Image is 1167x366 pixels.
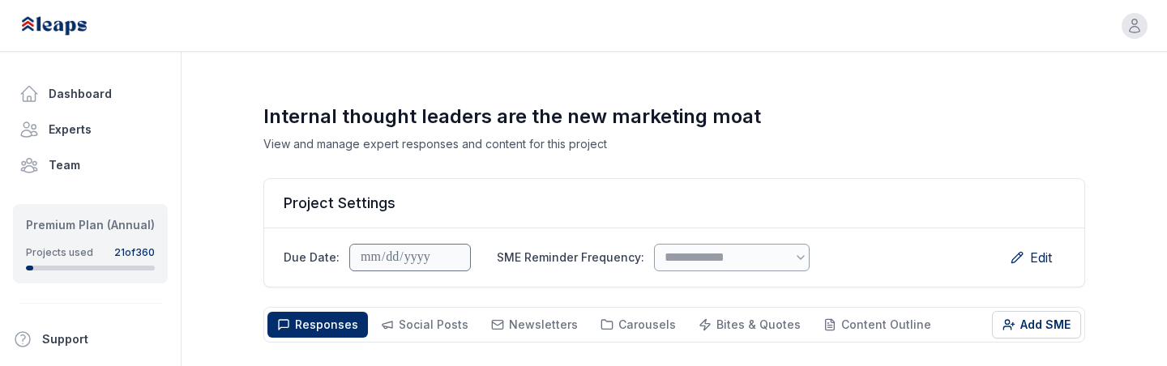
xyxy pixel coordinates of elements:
h2: Project Settings [284,192,1065,215]
div: Projects used [26,246,93,259]
span: Carousels [618,317,676,331]
a: Experts [13,113,168,146]
h1: Internal thought leaders are the new marketing moat [263,104,1085,130]
span: Edit [1030,248,1052,267]
span: Responses [295,317,358,331]
button: Carousels [591,312,686,338]
label: SME Reminder Frequency: [497,249,644,266]
label: Due Date: [284,249,340,266]
p: View and manage expert responses and content for this project [263,136,1085,152]
span: Content Outline [841,317,931,331]
button: Edit [998,241,1065,274]
a: Team [13,149,168,181]
button: Newsletters [481,312,588,338]
img: Leaps [19,8,123,44]
button: Social Posts [371,312,478,338]
div: Premium Plan (Annual) [26,217,155,233]
a: Dashboard [13,78,168,110]
button: Bites & Quotes [689,312,810,338]
span: Newsletters [509,317,578,331]
span: Bites & Quotes [716,317,801,331]
button: Responses [267,312,368,338]
button: Content Outline [814,312,941,338]
span: Social Posts [399,317,468,331]
div: 21 of 360 [114,246,155,259]
button: Support [6,323,161,355]
button: Add SME [992,311,1081,338]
